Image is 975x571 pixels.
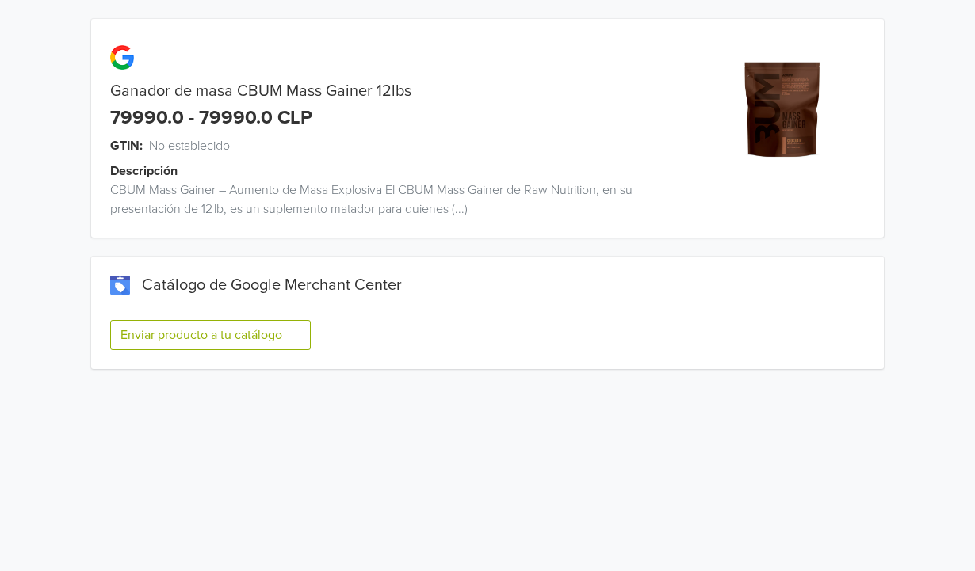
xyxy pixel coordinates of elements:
div: 79990.0 - 79990.0 CLP [110,107,312,130]
div: Ganador de masa CBUM Mass Gainer 12lbs [91,82,686,101]
button: Enviar producto a tu catálogo [110,320,311,350]
span: GTIN: [110,136,143,155]
img: product_image [725,51,845,170]
span: No establecido [149,136,230,155]
div: CBUM Mass Gainer – Aumento de Masa Explosiva El CBUM Mass Gainer de Raw Nutrition, en su presenta... [91,181,686,219]
div: Descripción [110,162,705,181]
div: Catálogo de Google Merchant Center [110,276,865,295]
